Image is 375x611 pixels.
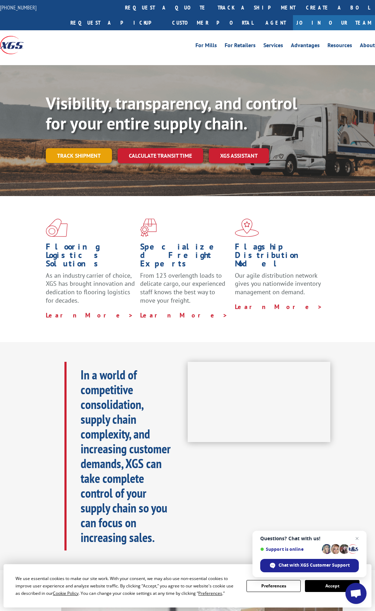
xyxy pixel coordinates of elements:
span: Our agile distribution network gives you nationwide inventory management on demand. [235,271,320,296]
a: For Mills [195,43,217,50]
a: For Retailers [225,43,256,50]
div: Chat with XGS Customer Support [260,559,359,572]
span: Cookie Policy [53,590,79,596]
img: xgs-icon-flagship-distribution-model-red [235,219,259,237]
a: Learn More > [235,303,323,311]
h1: Flagship Distribution Model [235,242,324,271]
span: Support is online [260,547,319,552]
a: Track shipment [46,148,112,163]
h1: Specialized Freight Experts [140,242,229,271]
div: Open chat [345,583,367,604]
a: Customer Portal [167,15,258,30]
a: Agent [258,15,293,30]
span: As an industry carrier of choice, XGS has brought innovation and dedication to flooring logistics... [46,271,135,304]
a: Learn More > [140,311,228,319]
img: xgs-icon-total-supply-chain-intelligence-red [46,219,68,237]
a: Advantages [291,43,320,50]
div: We use essential cookies to make our site work. With your consent, we may also use non-essential ... [15,575,238,597]
span: Preferences [198,590,222,596]
iframe: XGS Logistics Solutions [188,362,331,442]
button: Preferences [246,580,301,592]
div: Cookie Consent Prompt [4,564,371,607]
a: Services [263,43,283,50]
a: XGS ASSISTANT [209,148,269,163]
a: About [360,43,375,50]
a: Request a pickup [65,15,167,30]
button: Accept [305,580,359,592]
img: xgs-icon-focused-on-flooring-red [140,219,157,237]
a: Calculate transit time [118,148,203,163]
span: Questions? Chat with us! [260,536,359,541]
b: In a world of competitive consolidation, supply chain complexity, and increasing customer demands... [81,366,171,546]
a: Join Our Team [293,15,375,30]
span: Close chat [353,534,361,543]
a: Resources [327,43,352,50]
h1: Flooring Logistics Solutions [46,242,135,271]
span: Chat with XGS Customer Support [279,562,350,568]
b: Visibility, transparency, and control for your entire supply chain. [46,92,297,134]
p: From 123 overlength loads to delicate cargo, our experienced staff knows the best way to move you... [140,271,229,311]
a: Learn More > [46,311,133,319]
